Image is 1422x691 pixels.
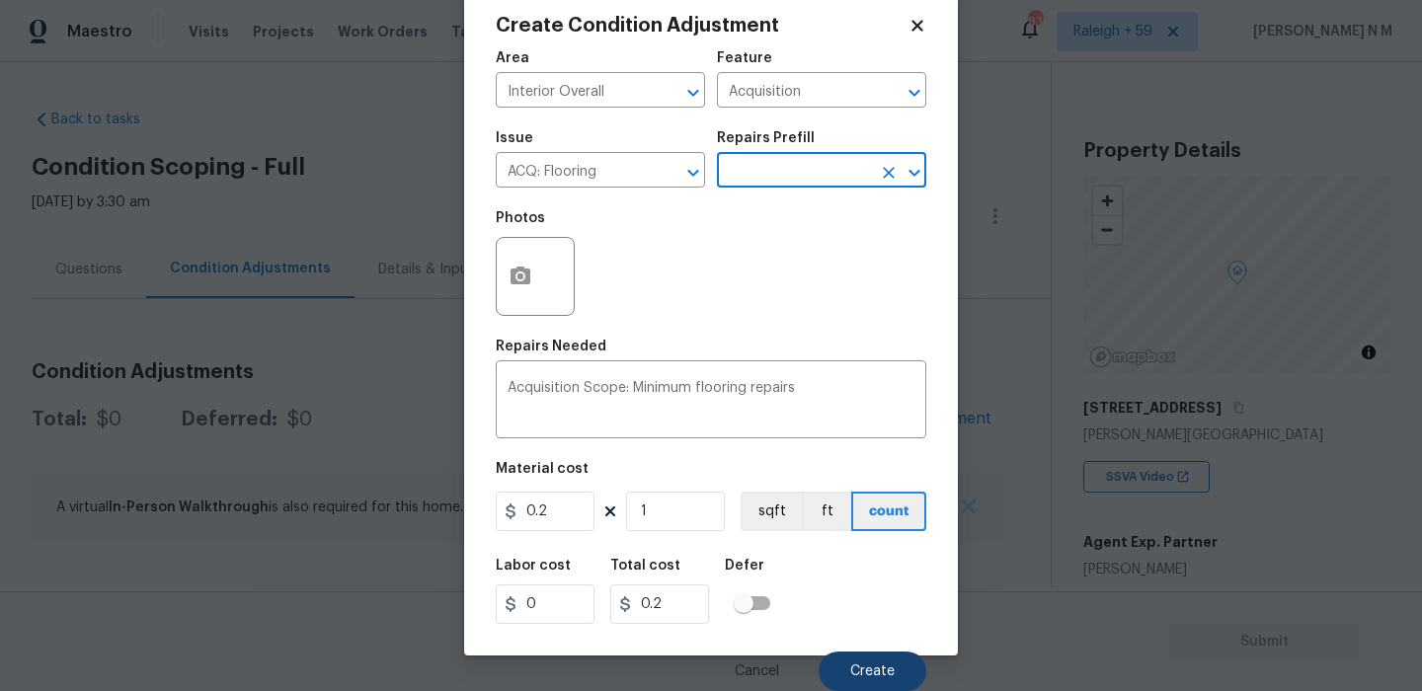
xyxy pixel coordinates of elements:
[717,51,772,65] h5: Feature
[741,492,802,531] button: sqft
[901,79,928,107] button: Open
[851,492,926,531] button: count
[508,381,914,422] textarea: Acquisition Scope: Minimum flooring repairs
[496,16,908,36] h2: Create Condition Adjustment
[496,211,545,225] h5: Photos
[850,664,895,679] span: Create
[496,51,529,65] h5: Area
[496,340,606,353] h5: Repairs Needed
[610,559,680,573] h5: Total cost
[735,664,779,679] span: Cancel
[802,492,851,531] button: ft
[901,159,928,187] button: Open
[496,131,533,145] h5: Issue
[496,462,589,476] h5: Material cost
[496,559,571,573] h5: Labor cost
[819,652,926,691] button: Create
[679,159,707,187] button: Open
[725,559,764,573] h5: Defer
[875,159,903,187] button: Clear
[703,652,811,691] button: Cancel
[717,131,815,145] h5: Repairs Prefill
[679,79,707,107] button: Open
